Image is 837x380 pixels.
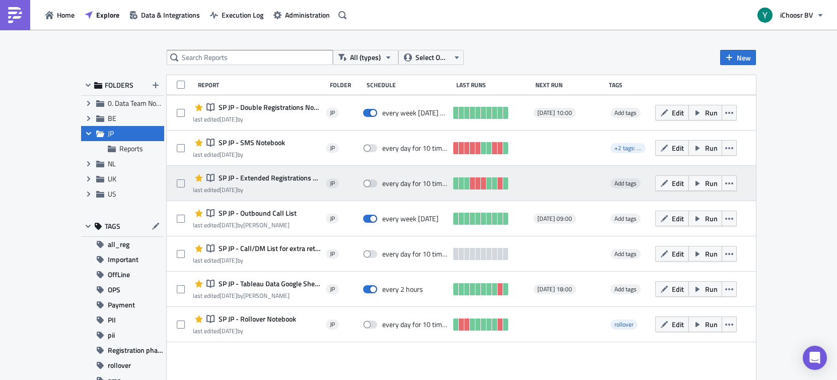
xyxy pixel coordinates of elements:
div: last edited by [193,257,321,264]
button: Important [81,252,164,267]
button: Edit [655,246,689,262]
time: 2025-07-15T10:40:29Z [220,256,237,265]
button: iChoosr BV [751,4,829,26]
span: Run [705,213,718,224]
span: Add tags [610,108,641,118]
div: every day for 10 times [382,249,449,259]
span: Edit [672,143,684,153]
time: 2025-07-15T10:41:06Z [220,185,237,195]
button: Edit [655,140,689,156]
div: last edited by [193,327,296,335]
img: Avatar [756,7,774,24]
time: 2024-11-18T03:11:11Z [220,220,237,230]
div: Tags [609,81,651,89]
button: Run [688,246,722,262]
input: Search Reports [167,50,333,65]
button: Data & Integrations [124,7,205,23]
span: Run [705,107,718,118]
span: Edit [672,178,684,188]
time: 2025-08-11T08:10:11Z [220,291,237,300]
span: Add tags [614,249,637,259]
span: PII [108,312,116,328]
span: Payment [108,297,135,312]
span: rollover [108,358,131,373]
button: Payment [81,297,164,312]
span: +2 tags: pii, sms [610,143,646,153]
div: every day for 10 times [382,320,449,329]
span: BE [108,113,116,123]
span: pii [108,328,115,343]
span: Add tags [614,178,637,188]
button: Run [688,175,722,191]
span: rollover [610,320,638,330]
span: Add tags [610,284,641,294]
div: Folder [330,81,362,89]
span: [DATE] 09:00 [537,215,572,223]
button: Administration [268,7,335,23]
span: Add tags [614,284,637,294]
span: Add tags [610,214,641,224]
span: SP JP - Rollover Notebook [216,314,296,324]
span: Edit [672,107,684,118]
span: SP JP - Tableau Data Google Sheet Export [216,279,321,288]
div: Next Run [535,81,604,89]
span: SP JP - Double Registrations Notebook [216,103,321,112]
div: last edited by [193,151,285,158]
span: Edit [672,213,684,224]
div: every week on Wednesday until October 4, 2025 [382,108,449,117]
span: Administration [285,10,330,20]
span: Explore [96,10,119,20]
button: Run [688,105,722,120]
span: +2 tags: pii, sms [614,143,657,153]
span: 0. Data Team Notebooks & Reports [108,98,212,108]
span: JP [330,321,335,329]
span: SP JP - Call/DM List for extra retrofit [216,244,321,253]
span: OPS [108,282,120,297]
span: OffLine [108,267,130,282]
button: Run [688,211,722,226]
button: Edit [655,281,689,297]
button: Edit [655,316,689,332]
span: Registration phase [108,343,164,358]
span: Edit [672,319,684,330]
button: Edit [655,105,689,120]
span: Run [705,319,718,330]
span: SP JP - Outbound Call List [216,209,297,218]
button: New [720,50,756,65]
button: Home [40,7,80,23]
button: Run [688,281,722,297]
button: rollover [81,358,164,373]
span: JP [108,128,114,139]
div: last edited by [193,115,321,123]
div: every week on Monday [382,214,439,223]
time: 2025-07-15T10:41:49Z [220,114,237,124]
span: New [737,52,751,63]
span: UK [108,173,116,184]
span: [DATE] 10:00 [537,109,572,117]
button: Edit [655,211,689,226]
span: Data & Integrations [141,10,200,20]
button: Registration phase [81,343,164,358]
button: Explore [80,7,124,23]
div: last edited by [PERSON_NAME] [193,221,297,229]
button: all_reg [81,237,164,252]
span: JP [330,109,335,117]
button: Execution Log [205,7,268,23]
span: Add tags [610,249,641,259]
span: Add tags [614,214,637,223]
span: iChoosr BV [780,10,813,20]
span: Home [57,10,75,20]
span: Run [705,143,718,153]
span: JP [330,250,335,258]
span: Run [705,248,718,259]
div: last edited by [193,186,321,194]
span: FOLDERS [105,81,133,90]
span: Edit [672,248,684,259]
span: Select Owner [415,52,449,63]
button: Run [688,316,722,332]
span: all_reg [108,237,129,252]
